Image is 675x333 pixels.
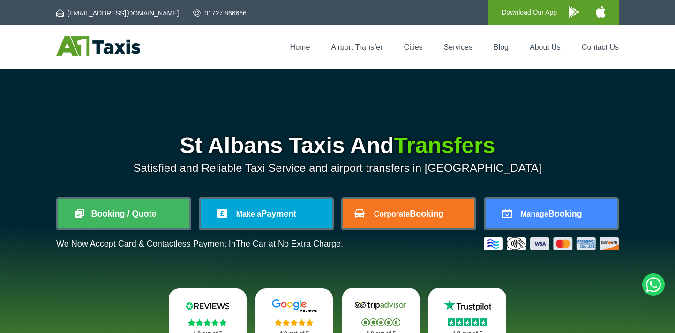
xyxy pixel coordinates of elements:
[444,43,472,51] a: Services
[56,239,343,249] p: We Now Accept Card & Contactless Payment In
[193,8,247,18] a: 01727 866666
[201,199,332,228] a: Make aPayment
[56,162,619,175] p: Satisfied and Reliable Taxi Service and airport transfers in [GEOGRAPHIC_DATA]
[394,133,495,158] span: Transfers
[502,7,557,18] p: Download Our App
[448,318,487,326] img: Stars
[275,319,314,326] img: Stars
[56,134,619,157] h1: St Albans Taxis And
[484,237,619,250] img: Credit And Debit Cards
[331,43,382,51] a: Airport Transfer
[596,6,606,18] img: A1 Taxis iPhone App
[520,210,548,218] span: Manage
[180,299,236,313] img: Reviews.io
[58,199,189,228] a: Booking / Quote
[582,43,619,51] a: Contact Us
[361,318,400,326] img: Stars
[439,298,495,312] img: Trustpilot
[236,239,343,248] span: The Car at No Extra Charge.
[236,210,261,218] span: Make a
[374,210,410,218] span: Corporate
[343,199,474,228] a: CorporateBooking
[56,36,140,56] img: A1 Taxis St Albans LTD
[188,319,227,326] img: Stars
[56,8,179,18] a: [EMAIL_ADDRESS][DOMAIN_NAME]
[494,43,509,51] a: Blog
[486,199,617,228] a: ManageBooking
[404,43,423,51] a: Cities
[569,6,579,18] img: A1 Taxis Android App
[266,299,322,313] img: Google
[290,43,310,51] a: Home
[530,43,561,51] a: About Us
[352,298,409,312] img: Tripadvisor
